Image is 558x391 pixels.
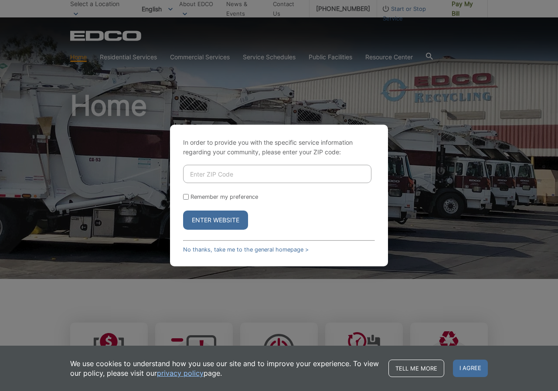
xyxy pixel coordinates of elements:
button: Enter Website [183,211,248,230]
a: No thanks, take me to the general homepage > [183,246,309,253]
p: In order to provide you with the specific service information regarding your community, please en... [183,138,375,157]
p: We use cookies to understand how you use our site and to improve your experience. To view our pol... [70,359,380,378]
input: Enter ZIP Code [183,165,371,183]
label: Remember my preference [191,194,258,200]
a: Tell me more [388,360,444,377]
a: privacy policy [157,368,204,378]
span: I agree [453,360,488,377]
